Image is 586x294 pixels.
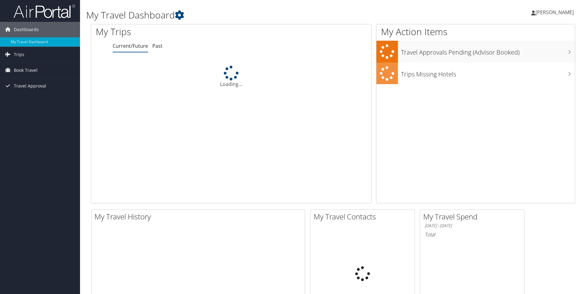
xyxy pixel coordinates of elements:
[531,3,580,22] a: [PERSON_NAME]
[14,47,24,62] span: Trips
[376,63,575,84] a: Trips Missing Hotels
[376,25,575,38] h1: My Action Items
[91,66,371,88] div: Loading...
[536,9,574,16] span: [PERSON_NAME]
[425,231,520,238] h6: Total
[314,211,415,222] h2: My Travel Contacts
[94,211,305,222] h2: My Travel History
[86,9,415,22] h1: My Travel Dashboard
[376,41,575,63] a: Travel Approvals Pending (Advisor Booked)
[14,4,75,18] img: airportal-logo.png
[401,67,575,79] h3: Trips Missing Hotels
[401,45,575,57] h3: Travel Approvals Pending (Advisor Booked)
[113,43,148,49] a: Current/Future
[14,63,38,78] span: Book Travel
[14,78,46,94] span: Travel Approval
[14,22,39,37] span: Dashboards
[423,211,524,222] h2: My Travel Spend
[96,25,250,38] h1: My Trips
[152,43,163,49] a: Past
[425,223,520,229] h6: [DATE] - [DATE]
